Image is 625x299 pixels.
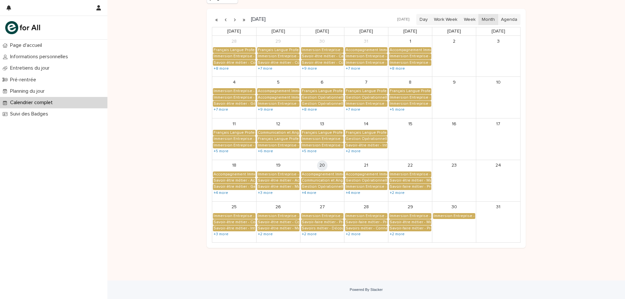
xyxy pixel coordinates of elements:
[449,202,459,212] a: August 30, 2025
[405,202,415,212] a: August 29, 2025
[361,36,371,47] a: July 31, 2025
[7,77,41,83] p: Pré-rentrée
[301,60,343,65] div: Savoir-être métier - Collaboration avec l’équipe d’aidants
[270,27,286,35] a: Tuesday
[389,101,431,106] div: Immersion Entreprise - Immersion tutorée
[476,201,520,242] td: August 31, 2025
[300,118,344,160] td: August 13, 2025
[317,119,327,129] a: August 13, 2025
[301,101,343,106] div: Gestion Opérationnelle - Cérémonie de Clôture
[358,27,374,35] a: Thursday
[432,36,476,77] td: August 2, 2025
[257,232,273,237] a: Show 2 more events
[213,101,255,106] div: Savoir-être métier - Gérer les incidents critiques interculturels en restauration collective
[345,101,387,106] div: Immersion Entreprise - Immersion tutorée
[213,220,255,225] div: Savoir-être métier - Communication interpersonnelle avec les personnes accompagnées et les autres...
[493,160,504,171] a: August 24, 2025
[345,226,387,231] div: Savoirs métier - Connaître les produits et enjeux du commerce bio
[389,178,431,183] div: Savoir-être métier - Maîtrise de la prise de parole en public et communication orale professionnelle
[213,136,255,142] div: Immersion Entreprise - Immersion tutorée
[389,48,431,53] div: Accompagnement Immersion - Préparation de l'immersion tutorée
[213,226,255,231] div: Savoir-être métier - Interactions interculturelles en situation d’accueil
[405,36,415,47] a: August 1, 2025
[273,77,284,88] a: August 5, 2025
[389,226,431,231] div: Savoir-faire métier - Préparation au CCP2
[212,77,256,118] td: August 4, 2025
[301,48,343,53] div: Immersion Entreprise - Immersion tutorée
[7,88,50,94] p: Planning du jour
[301,149,317,154] a: Show 5 more events
[257,136,299,142] div: Français Langue Professionnel - Conseiller et vendre des produits frais
[213,88,255,94] div: Immersion Entreprise - Immersion tutorée
[226,27,242,35] a: Monday
[257,60,299,65] div: Savoir-être métier - Collaboration avec l’équipe d’aidants
[213,213,255,219] div: Immersion Entreprise - Immersion tutorée
[345,48,387,53] div: Accompagnement Immersion - Préparation de l'immersion tutorée
[388,118,432,160] td: August 15, 2025
[389,54,431,59] div: Immersion Entreprise - Immersion tutorée
[273,36,284,47] a: July 29, 2025
[317,202,327,212] a: August 27, 2025
[345,172,387,177] div: Accompagnement Immersion - Retour de l'immersion tutorée
[257,54,299,59] div: Immersion Entreprise - Immersion tutorée
[257,149,274,154] a: Show 6 more events
[301,107,318,112] a: Show 8 more events
[5,21,40,34] img: mHINNnv7SNCQZijbaqql
[229,119,239,129] a: August 11, 2025
[388,77,432,118] td: August 8, 2025
[257,107,274,112] a: Show 9 more events
[493,36,504,47] a: August 3, 2025
[300,201,344,242] td: August 27, 2025
[256,201,300,242] td: August 26, 2025
[301,190,317,196] a: Show 4 more events
[257,66,273,71] a: Show 7 more events
[389,66,406,71] a: Show 8 more events
[317,36,327,47] a: July 30, 2025
[301,172,343,177] div: Accompagnement Immersion - Retour de l'immersion tutorée
[493,77,504,88] a: August 10, 2025
[344,36,388,77] td: July 31, 2025
[345,54,387,59] div: Immersion Entreprise - Immersion tutorée
[213,66,229,71] a: Show 8 more events
[229,202,239,212] a: August 25, 2025
[345,95,387,100] div: Gestion Opérationnelle - Cérémonie de Clôture
[273,202,284,212] a: August 26, 2025
[389,88,431,94] div: Français Langue Professionnel - Conseiller et vendre des produits frais
[345,60,387,65] div: Immersion Entreprise - Immersion tutorée
[449,77,459,88] a: August 9, 2025
[213,95,255,100] div: Immersion Entreprise - Immersion tutorée
[301,136,343,142] div: Immersion Entreprise - Immersion tutorée
[248,17,266,22] h2: [DATE]
[405,119,415,129] a: August 15, 2025
[344,77,388,118] td: August 7, 2025
[402,27,418,35] a: Friday
[256,160,300,201] td: August 19, 2025
[273,119,284,129] a: August 12, 2025
[389,95,431,100] div: Immersion Entreprise - Immersion tutorée
[446,27,462,35] a: Saturday
[257,220,299,225] div: Savoir-être métier - Communication interpersonnelle avec les personnes accompagnées et les autres...
[257,143,299,148] div: Immersion Entreprise - Immersion tutorée
[345,143,387,148] div: Savoir-être métier - Interactions interculturelles en situation d’accueil
[213,172,255,177] div: Accompagnement Immersion - Préparation de l'immersion tutorée
[345,107,361,112] a: Show 7 more events
[493,202,504,212] a: August 31, 2025
[460,14,479,25] button: Week
[317,160,327,171] a: August 20, 2025
[345,232,361,237] a: Show 2 more events
[257,130,299,135] div: Communication et Anglais Professionnel - Anglais de l'hôtellerie
[394,15,412,24] button: [DATE]
[389,184,431,189] div: Savoir-faire métier - Préparation au CCP2
[300,160,344,201] td: August 20, 2025
[449,36,459,47] a: August 2, 2025
[256,36,300,77] td: July 29, 2025
[345,149,361,154] a: Show 2 more events
[257,95,299,100] div: Accompagnement Immersion - Retour de l'immersion tutorée
[344,118,388,160] td: August 14, 2025
[257,48,299,53] div: Français Langue Professionnel - FLP - Cuisinier de collectivité
[344,160,388,201] td: August 21, 2025
[7,111,53,117] p: Suivi des Badges
[476,118,520,160] td: August 17, 2025
[389,213,431,219] div: Immersion Entreprise - Immersion tutorée
[314,27,330,35] a: Wednesday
